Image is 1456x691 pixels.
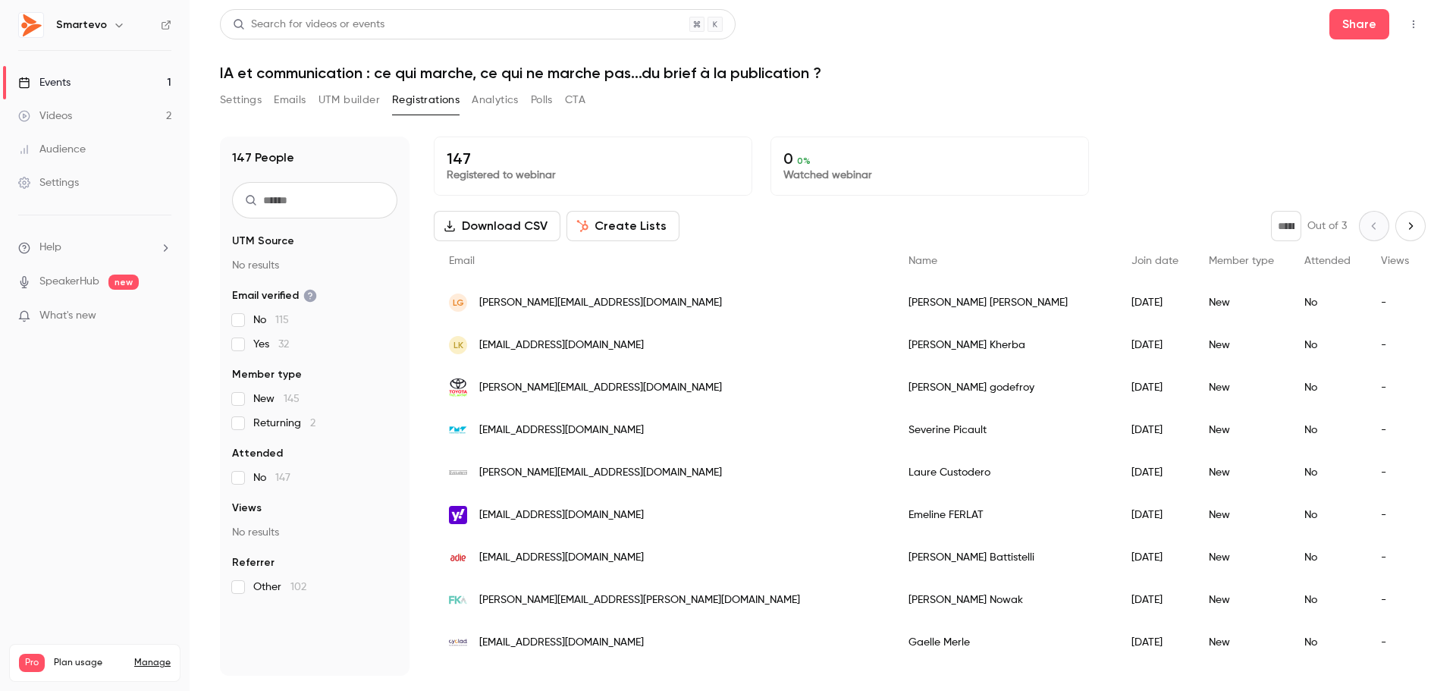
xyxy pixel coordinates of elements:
[1116,579,1194,621] div: [DATE]
[232,234,294,249] span: UTM Source
[18,175,79,190] div: Settings
[284,394,300,404] span: 145
[1194,324,1289,366] div: New
[893,451,1116,494] div: Laure Custodero
[565,88,585,112] button: CTA
[275,473,290,483] span: 147
[1209,256,1274,266] span: Member type
[1366,366,1424,409] div: -
[232,258,397,273] p: No results
[18,108,72,124] div: Videos
[1116,536,1194,579] div: [DATE]
[232,501,262,516] span: Views
[1289,451,1366,494] div: No
[1194,409,1289,451] div: New
[1194,579,1289,621] div: New
[278,339,289,350] span: 32
[1116,621,1194,664] div: [DATE]
[1116,494,1194,536] div: [DATE]
[893,536,1116,579] div: [PERSON_NAME] Battistelli
[18,142,86,157] div: Audience
[1366,494,1424,536] div: -
[253,470,290,485] span: No
[1194,494,1289,536] div: New
[434,211,560,241] button: Download CSV
[783,149,1076,168] p: 0
[449,421,467,439] img: imt.fr
[1116,324,1194,366] div: [DATE]
[1366,324,1424,366] div: -
[54,657,125,669] span: Plan usage
[449,470,467,475] img: evoluderm.com
[232,367,302,382] span: Member type
[1366,451,1424,494] div: -
[1289,324,1366,366] div: No
[479,465,722,481] span: [PERSON_NAME][EMAIL_ADDRESS][DOMAIN_NAME]
[479,507,644,523] span: [EMAIL_ADDRESS][DOMAIN_NAME]
[39,274,99,290] a: SpeakerHub
[1366,579,1424,621] div: -
[220,64,1426,82] h1: IA et communication : ce qui marche, ce qui ne marche pas...du brief à la publication ?
[253,391,300,407] span: New
[275,315,289,325] span: 115
[318,88,380,112] button: UTM builder
[310,418,315,429] span: 2
[1307,218,1347,234] p: Out of 3
[447,168,739,183] p: Registered to webinar
[1194,281,1289,324] div: New
[39,308,96,324] span: What's new
[274,88,306,112] button: Emails
[449,548,467,567] img: adie.org
[19,654,45,672] span: Pro
[1289,494,1366,536] div: No
[232,525,397,540] p: No results
[392,88,460,112] button: Registrations
[1194,451,1289,494] div: New
[479,422,644,438] span: [EMAIL_ADDRESS][DOMAIN_NAME]
[453,296,464,309] span: LG
[1116,281,1194,324] div: [DATE]
[893,494,1116,536] div: Emeline FERLAT
[479,550,644,566] span: [EMAIL_ADDRESS][DOMAIN_NAME]
[1194,621,1289,664] div: New
[1194,366,1289,409] div: New
[893,324,1116,366] div: [PERSON_NAME] Kherba
[453,338,463,352] span: LK
[893,621,1116,664] div: Gaelle Merle
[797,155,811,166] span: 0 %
[479,380,722,396] span: [PERSON_NAME][EMAIL_ADDRESS][DOMAIN_NAME]
[908,256,937,266] span: Name
[479,295,722,311] span: [PERSON_NAME][EMAIL_ADDRESS][DOMAIN_NAME]
[893,409,1116,451] div: Severine Picault
[232,149,294,167] h1: 147 People
[1289,579,1366,621] div: No
[253,579,306,595] span: Other
[893,366,1116,409] div: [PERSON_NAME] godefroy
[566,211,679,241] button: Create Lists
[1289,536,1366,579] div: No
[1131,256,1178,266] span: Join date
[479,592,800,608] span: [PERSON_NAME][EMAIL_ADDRESS][PERSON_NAME][DOMAIN_NAME]
[1116,366,1194,409] div: [DATE]
[233,17,384,33] div: Search for videos or events
[253,337,289,352] span: Yes
[449,256,475,266] span: Email
[479,338,644,353] span: [EMAIL_ADDRESS][DOMAIN_NAME]
[1366,536,1424,579] div: -
[1194,536,1289,579] div: New
[1329,9,1389,39] button: Share
[134,657,171,669] a: Manage
[232,555,275,570] span: Referrer
[1381,256,1409,266] span: Views
[232,288,317,303] span: Email verified
[449,591,467,609] img: fkabrands.com
[18,240,171,256] li: help-dropdown-opener
[449,378,467,397] img: toys-motors.fr
[1116,409,1194,451] div: [DATE]
[232,446,283,461] span: Attended
[1289,366,1366,409] div: No
[479,635,644,651] span: [EMAIL_ADDRESS][DOMAIN_NAME]
[18,75,71,90] div: Events
[472,88,519,112] button: Analytics
[1366,409,1424,451] div: -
